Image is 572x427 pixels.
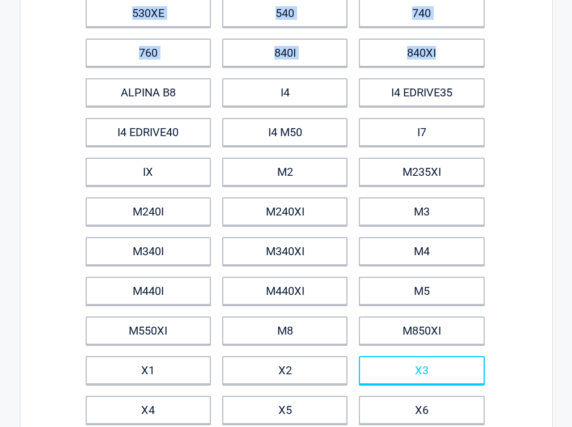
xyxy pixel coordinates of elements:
[86,316,211,345] a: M550XI
[222,237,348,265] a: M340XI
[359,118,484,146] a: I7
[86,197,211,226] a: M240I
[222,396,348,424] a: X5
[359,39,484,67] a: 840XI
[222,277,348,305] a: M440XI
[359,277,484,305] a: M5
[359,396,484,424] a: X6
[86,78,211,107] a: ALPINA B8
[86,277,211,305] a: M440I
[86,356,211,384] a: X1
[222,78,348,107] a: I4
[222,197,348,226] a: M240XI
[222,316,348,345] a: M8
[86,396,211,424] a: X4
[222,356,348,384] a: X2
[222,118,348,146] a: I4 M50
[359,158,484,186] a: M235XI
[222,39,348,67] a: 840I
[359,197,484,226] a: M3
[86,39,211,67] a: 760
[222,158,348,186] a: M2
[359,237,484,265] a: M4
[86,118,211,146] a: I4 EDRIVE40
[86,158,211,186] a: IX
[359,316,484,345] a: M850XI
[359,356,484,384] a: X3
[86,237,211,265] a: M340I
[359,78,484,107] a: I4 EDRIVE35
